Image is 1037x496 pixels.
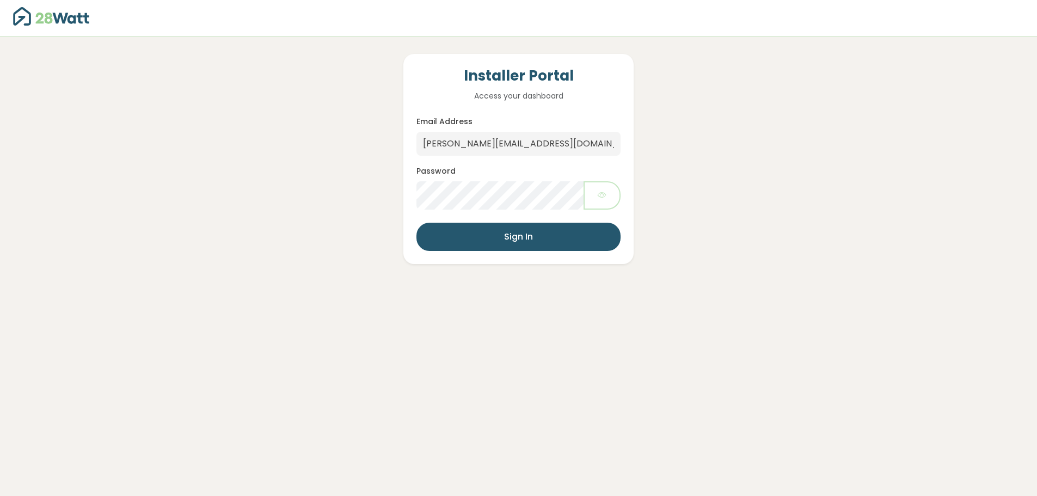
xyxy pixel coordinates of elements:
label: Password [416,166,456,177]
input: Enter your email [416,132,620,156]
label: Email Address [416,116,473,127]
button: Sign In [416,223,620,251]
p: Access your dashboard [416,90,620,102]
h4: Installer Portal [416,67,620,85]
img: 28Watt [13,7,89,26]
